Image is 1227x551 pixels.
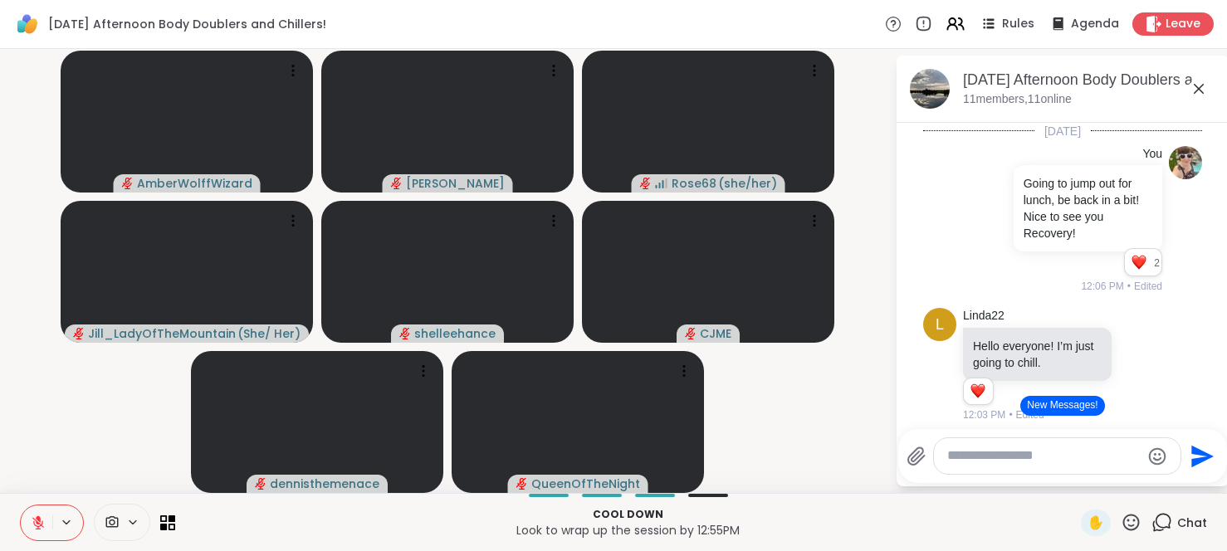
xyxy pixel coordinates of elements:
[399,328,411,339] span: audio-muted
[1016,407,1044,422] span: Edited
[1088,513,1104,533] span: ✋
[185,507,1071,522] p: Cool down
[963,407,1005,422] span: 12:03 PM
[964,378,993,405] div: Reaction list
[1009,407,1012,422] span: •
[270,475,379,492] span: dennisthemenace
[973,338,1102,371] p: Hello everyone! I’m just going to chill.
[1020,396,1104,416] button: New Messages!
[1166,16,1200,32] span: Leave
[1177,514,1207,531] span: Chat
[185,522,1071,539] p: Look to wrap up the session by 12:55PM
[122,178,134,189] span: audio-muted
[73,328,85,339] span: audio-muted
[1130,256,1147,269] button: Reactions: love
[1181,437,1219,475] button: Send
[718,175,777,192] span: ( she/her )
[88,325,236,342] span: Jill_LadyOfTheMountain
[516,478,528,490] span: audio-muted
[963,91,1072,108] p: 11 members, 11 online
[414,325,496,342] span: shelleehance
[48,16,326,32] span: [DATE] Afternoon Body Doublers and Chillers!
[947,447,1141,465] textarea: Type your message
[1034,123,1091,139] span: [DATE]
[969,385,986,398] button: Reactions: love
[1081,279,1123,294] span: 12:06 PM
[1134,279,1162,294] span: Edited
[700,325,731,342] span: CJME
[640,178,652,189] span: audio-muted
[391,178,403,189] span: audio-muted
[237,325,301,342] span: ( She/ Her )
[672,175,716,192] span: Rose68
[1002,16,1034,32] span: Rules
[255,478,266,490] span: audio-muted
[1147,446,1167,466] button: Emoji picker
[1154,256,1161,271] span: 2
[1169,146,1202,179] img: https://sharewell-space-live.sfo3.digitaloceanspaces.com/user-generated/3bf5b473-6236-4210-9da2-3...
[963,308,1005,324] a: Linda22
[936,314,944,336] span: L
[13,10,42,38] img: ShareWell Logomark
[1071,16,1119,32] span: Agenda
[910,69,950,109] img: Friday Afternoon Body Doublers and Chillers!, Sep 12
[1125,249,1154,275] div: Reaction list
[685,328,697,339] span: audio-muted
[1024,175,1152,241] p: Going to jump out for lunch, be back in a bit! Nice to see you Recovery!
[531,475,640,492] span: QueenOfTheNight
[1127,279,1131,294] span: •
[137,175,252,192] span: AmberWolffWizard
[963,70,1215,90] div: [DATE] Afternoon Body Doublers and Chillers!, [DATE]
[406,175,505,192] span: [PERSON_NAME]
[1142,146,1162,163] h4: You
